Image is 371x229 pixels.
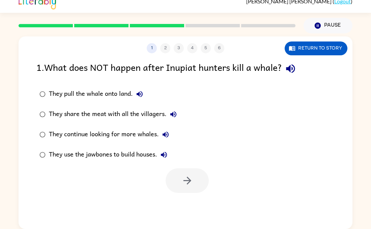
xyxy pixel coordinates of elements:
button: They share the meat with all the villagers. [167,108,180,121]
button: They pull the whale onto land. [133,87,146,101]
button: Pause [304,18,352,33]
div: 1 . What does NOT happen after Inupiat hunters kill a whale? [36,60,335,77]
button: They use the jawbones to build houses. [157,148,171,162]
div: They use the jawbones to build houses. [49,148,171,162]
button: Return to story [285,41,347,55]
div: They pull the whale onto land. [49,87,146,101]
button: They continue looking for more whales. [159,128,172,141]
button: 1 [147,43,157,53]
div: They continue looking for more whales. [49,128,172,141]
div: They share the meat with all the villagers. [49,108,180,121]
